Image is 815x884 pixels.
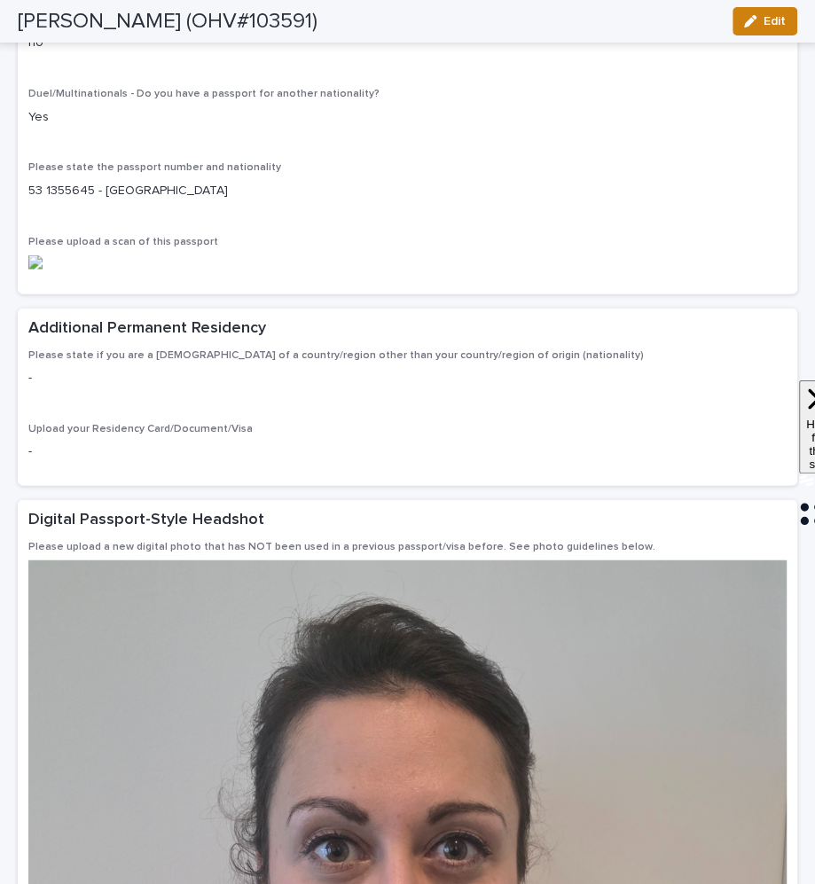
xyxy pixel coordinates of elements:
p: - [28,369,787,387]
span: Upload your Residency Card/Document/Visa [28,424,253,434]
p: - [28,442,787,461]
span: Edit [764,15,786,27]
span: Duel/Multinationals - Do you have a passport for another nationality? [28,89,380,99]
span: Please state the passport number and nationality [28,162,281,173]
h2: [PERSON_NAME] (OHV#103591) [18,9,317,35]
button: Edit [733,7,797,35]
p: Yes [28,108,787,127]
p: 53 1355645 - [GEOGRAPHIC_DATA] [28,182,787,200]
span: Please state if you are a [DEMOGRAPHIC_DATA] of a country/region other than your country/region o... [28,350,644,361]
img: B27QsmzE-SaxLsq3M0-R1ZGapiHrX8hazrzomxczu_E [28,255,43,270]
p: no [28,34,787,52]
h2: Digital Passport-Style Headshot [28,511,264,530]
h2: Additional Permanent Residency [28,319,266,339]
span: Please upload a scan of this passport [28,237,218,247]
span: Please upload a new digital photo that has NOT been used in a previous passport/visa before. See ... [28,542,655,552]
